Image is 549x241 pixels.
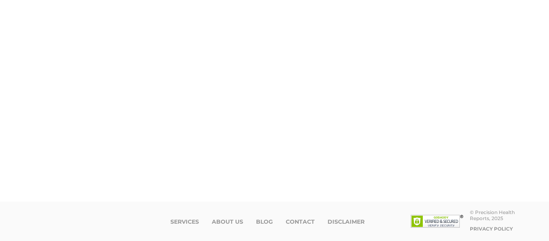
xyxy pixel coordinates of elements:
a: About Us [212,218,243,225]
a: Disclaimer [328,218,365,225]
a: Blog [256,218,273,225]
a: Contact [286,218,315,225]
a: Privacy Policy [470,226,513,232]
img: SSL site seal - click to verify [411,215,463,228]
div: © Precision Health Reports, 2025 [470,209,529,221]
a: Services [170,218,199,225]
